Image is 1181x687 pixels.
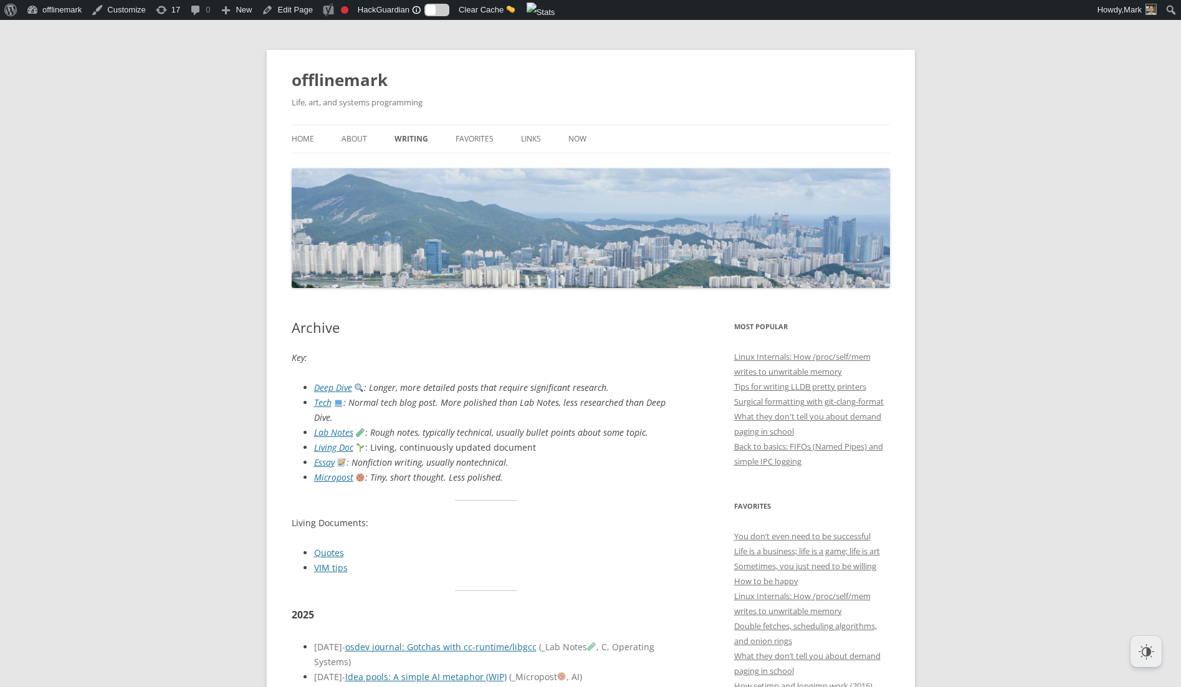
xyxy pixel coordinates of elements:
a: Essay [314,456,335,468]
a: Sometimes, you just need to be willing [734,560,876,572]
a: Linux Internals: How /proc/self/mem writes to unwritable memory [734,590,871,617]
a: Linux Internals: How /proc/self/mem writes to unwritable memory [734,351,871,377]
span: ( [509,671,512,683]
span: _Lab Notes , C, Operating Systems [314,641,655,668]
h1: Archive [292,319,681,335]
span: - [342,671,345,683]
a: offlinemark [292,65,388,95]
span: - [342,641,345,653]
a: Tips for writing LLDB pretty printers [734,381,866,392]
img: 🧪 [356,428,365,437]
div: Focus keyphrase not set [341,6,348,14]
p: Living Documents: [292,516,681,531]
img: 🍪 [557,672,566,681]
span: _Micropost , AI [509,671,583,683]
a: Deep Dive [314,382,352,393]
h3: Most Popular [734,319,890,334]
em: : Rough notes, typically technical, usually bullet points about some topic. [353,426,649,438]
a: Favorites [456,125,494,153]
span: [DATE] [314,641,345,653]
a: Quotes [314,547,344,559]
a: Tech [314,396,332,408]
li: : Tiny, short thought. Less polished. [314,470,681,485]
img: Views over 48 hours. Click for more Jetpack Stats. [527,2,555,22]
span: ) [580,671,582,683]
a: Idea pools: A simple AI metaphor (WIP) [345,671,507,683]
a: Back to basics: FIFOs (Named Pipes) and simple IPC logging [734,441,883,467]
img: 🔍 [355,383,363,392]
a: Surgical formatting with git-clang-format [734,396,884,407]
a: Writing [394,125,428,153]
a: Life is a business; life is a game; life is art [734,545,880,557]
a: How to be happy [734,575,798,587]
span: Clear Cache [459,5,504,14]
a: Lab Notes [314,426,353,438]
img: 💻 [334,398,343,407]
img: 🍪 [356,473,365,482]
li: : Living, continuously updated document [314,440,681,455]
a: Now [568,125,586,153]
a: osdev journal: Gotchas with cc-runtime/libgcc [345,641,537,653]
a: Micropost [314,471,353,483]
a: What they don’t tell you about demand paging in school [734,650,881,676]
li: : Normal tech blog post. More polished than Lab Notes, less researched than Deep Dive. [314,395,681,425]
a: Living Doc [314,441,353,453]
img: 🧪 [587,642,596,651]
a: Links [521,125,541,153]
li: : Nonfiction writing, usually nontechnical. [314,455,681,470]
a: VIM tips [314,562,348,574]
span: ( [539,641,542,653]
h2: Life, art, and systems programming [292,95,890,110]
a: Double fetches, scheduling algorithms, and onion rings [734,620,877,646]
li: : Longer, more detailed posts that require significant research. [314,380,681,395]
h3: Favorites [734,499,890,514]
em: Key: [292,352,307,363]
span: [DATE] [314,671,345,683]
a: About [342,125,367,153]
a: You don’t even need to be successful [734,531,871,542]
span: ) [348,656,351,668]
a: Home [292,125,314,153]
h3: 2025 [292,606,681,625]
img: offlinemark [292,168,890,288]
a: What they don't tell you about demand paging in school [734,411,881,437]
span: Mark [1124,5,1142,14]
img: 📝 [337,458,346,467]
img: 🌱 [356,443,365,452]
img: 🧽 [507,5,515,13]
